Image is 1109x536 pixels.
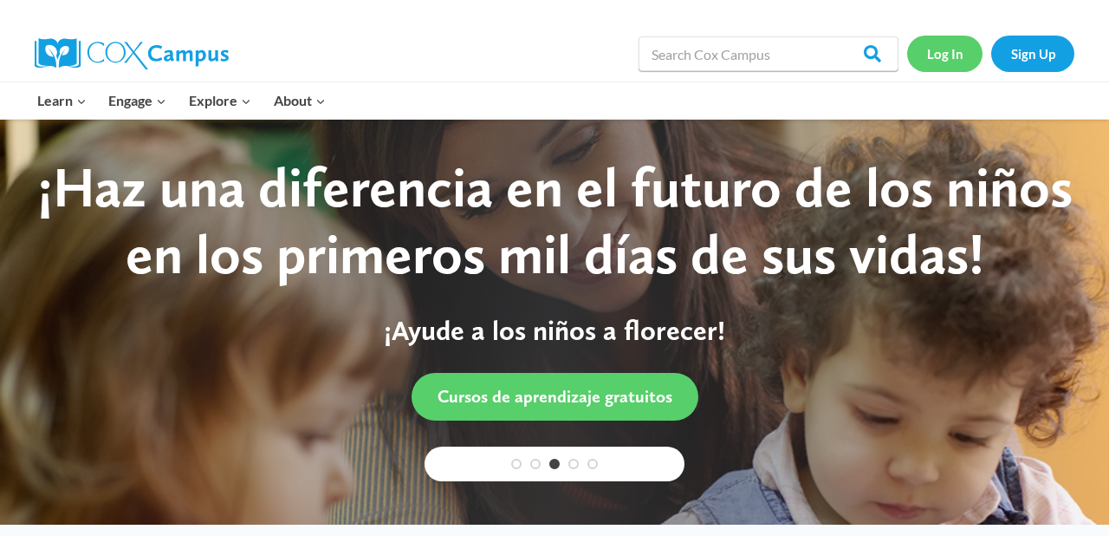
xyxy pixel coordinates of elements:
[907,36,983,71] a: Log In
[991,36,1074,71] a: Sign Up
[549,459,560,469] a: 3
[26,82,336,119] nav: Primary Navigation
[26,82,98,119] button: Child menu of Learn
[35,38,229,69] img: Cox Campus
[178,82,263,119] button: Child menu of Explore
[907,36,1074,71] nav: Secondary Navigation
[35,314,1074,347] p: ¡Ayude a los niños a florecer!
[263,82,337,119] button: Child menu of About
[35,154,1074,288] div: ¡Haz una diferencia en el futuro de los niños en los primeros mil días de sus vidas!
[412,373,698,421] a: Cursos de aprendizaje gratuitos
[511,459,522,469] a: 1
[639,36,898,71] input: Search Cox Campus
[587,459,598,469] a: 5
[438,386,672,407] span: Cursos de aprendizaje gratuitos
[568,459,579,469] a: 4
[98,82,178,119] button: Child menu of Engage
[530,459,541,469] a: 2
